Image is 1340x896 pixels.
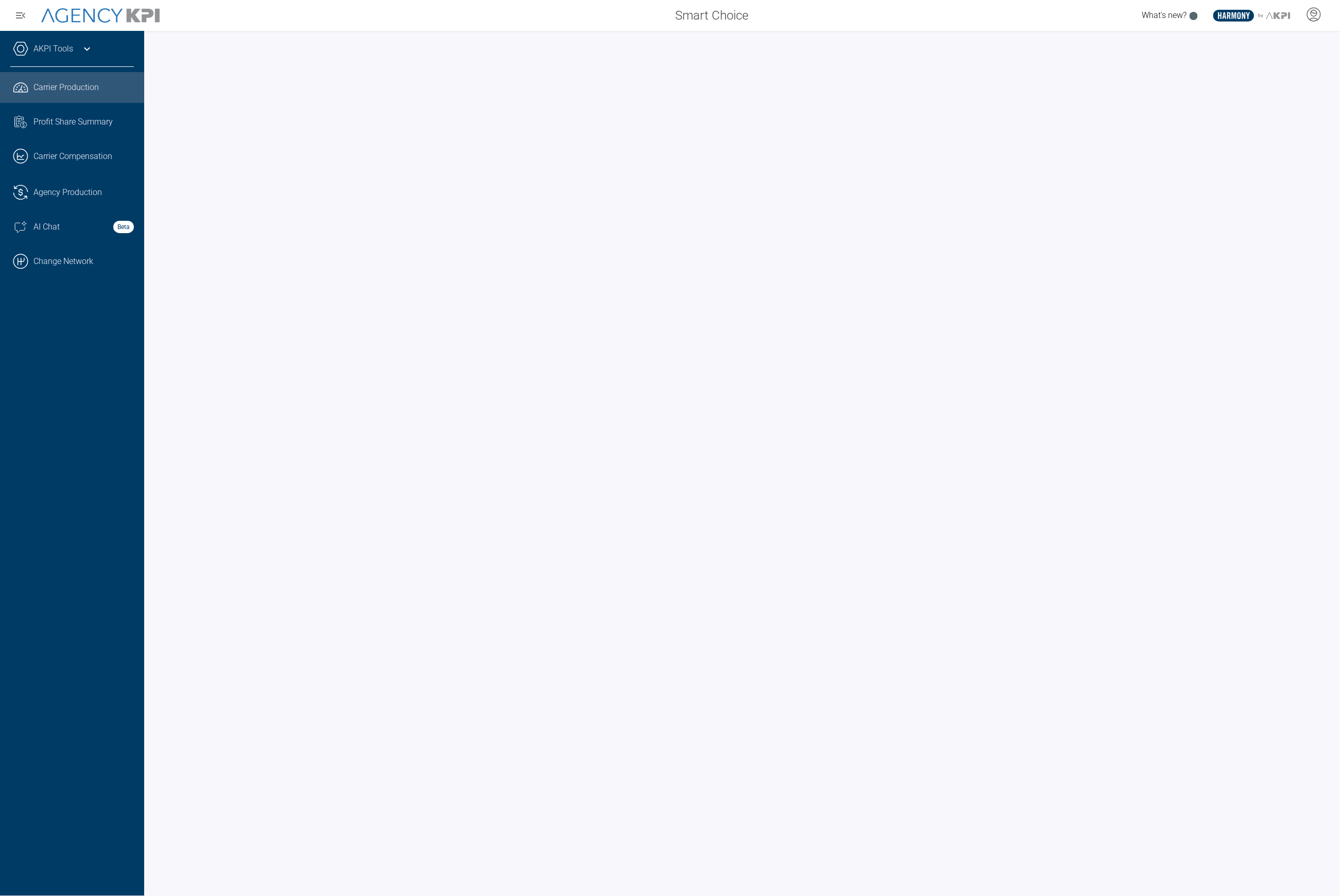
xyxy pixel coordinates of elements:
[676,6,749,25] span: Smart Choice
[33,116,113,128] span: Profit Share Summary
[33,186,102,199] span: Agency Production
[113,221,134,233] strong: Beta
[33,81,99,94] span: Carrier Production
[33,221,60,233] span: AI Chat
[1142,10,1187,20] span: What's new?
[33,43,73,55] a: AKPI Tools
[41,8,160,23] img: AgencyKPI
